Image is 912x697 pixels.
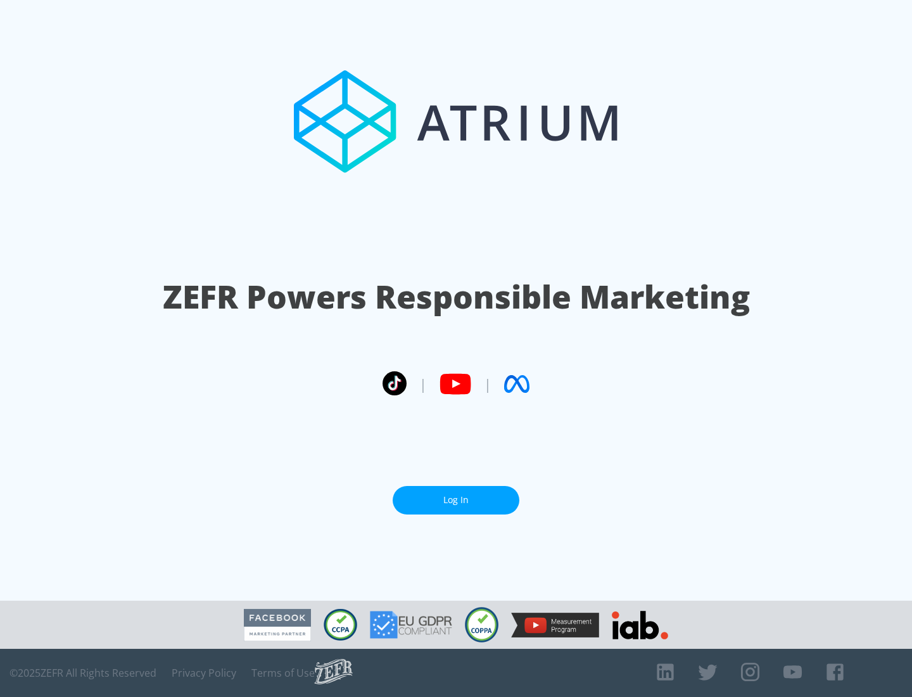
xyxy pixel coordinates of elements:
img: Facebook Marketing Partner [244,609,311,641]
img: IAB [612,611,668,639]
img: CCPA Compliant [324,609,357,641]
h1: ZEFR Powers Responsible Marketing [163,275,750,319]
span: | [419,374,427,393]
a: Terms of Use [251,667,315,679]
a: Log In [393,486,519,515]
span: | [484,374,491,393]
a: Privacy Policy [172,667,236,679]
img: COPPA Compliant [465,607,498,643]
span: © 2025 ZEFR All Rights Reserved [9,667,156,679]
img: GDPR Compliant [370,611,452,639]
img: YouTube Measurement Program [511,613,599,637]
